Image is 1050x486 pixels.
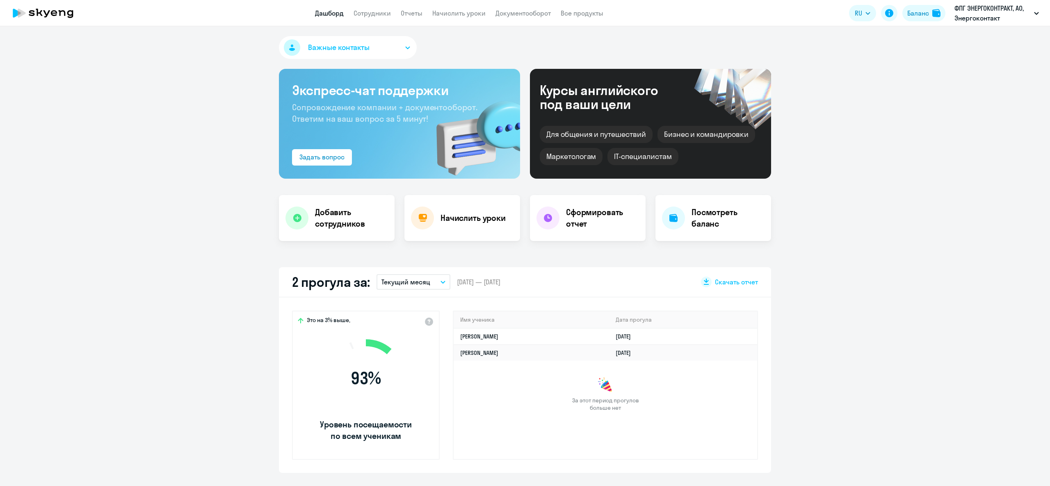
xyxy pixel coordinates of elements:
h2: 2 прогула за: [292,274,370,290]
th: Имя ученика [454,311,609,328]
span: RU [855,8,862,18]
div: Бизнес и командировки [657,126,755,143]
button: ФПГ ЭНЕРГОКОНТРАКТ, АО, Энергоконтакт [950,3,1043,23]
a: [DATE] [616,349,637,357]
span: [DATE] — [DATE] [457,277,500,286]
span: За этот период прогулов больше нет [571,397,640,411]
button: RU [849,5,876,21]
h3: Экспресс-чат поддержки [292,82,507,98]
span: 93 % [319,368,413,388]
a: [PERSON_NAME] [460,333,498,340]
p: Текущий месяц [381,277,430,287]
button: Балансbalance [902,5,945,21]
div: Задать вопрос [299,152,345,162]
span: Скачать отчет [715,277,758,286]
a: Документооборот [495,9,551,17]
span: Уровень посещаемости по всем ученикам [319,419,413,442]
h4: Добавить сотрудников [315,207,388,229]
div: Курсы английского под ваши цели [540,83,680,111]
p: ФПГ ЭНЕРГОКОНТРАКТ, АО, Энергоконтакт [954,3,1031,23]
div: Баланс [907,8,929,18]
img: balance [932,9,940,17]
span: Это на 3% выше, [307,316,350,326]
a: [DATE] [616,333,637,340]
div: Маркетологам [540,148,603,165]
button: Текущий месяц [377,274,450,290]
img: bg-img [425,86,520,179]
a: Начислить уроки [432,9,486,17]
a: Все продукты [561,9,603,17]
button: Задать вопрос [292,149,352,166]
a: Отчеты [401,9,422,17]
a: Дашборд [315,9,344,17]
a: [PERSON_NAME] [460,349,498,357]
div: Для общения и путешествий [540,126,653,143]
h4: Начислить уроки [441,212,506,224]
h4: Сформировать отчет [566,207,639,229]
div: IT-специалистам [607,148,678,165]
a: Сотрудники [354,9,391,17]
h4: Посмотреть баланс [692,207,765,229]
button: Важные контакты [279,36,417,59]
img: congrats [597,377,614,393]
span: Важные контакты [308,42,370,53]
span: Сопровождение компании + документооборот. Ответим на ваш вопрос за 5 минут! [292,102,477,124]
th: Дата прогула [609,311,757,328]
